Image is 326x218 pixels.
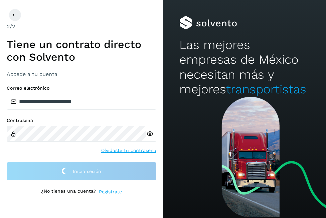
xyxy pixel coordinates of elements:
span: Inicia sesión [73,169,101,174]
label: Correo electrónico [7,85,156,91]
h3: Accede a tu cuenta [7,71,156,77]
p: ¿No tienes una cuenta? [41,188,96,195]
label: Contraseña [7,118,156,123]
h1: Tiene un contrato directo con Solvento [7,38,156,64]
h2: Las mejores empresas de México necesitan más y mejores [179,38,310,97]
a: Regístrate [99,188,122,195]
span: transportistas [226,82,306,96]
a: Olvidaste tu contraseña [101,147,156,154]
div: /2 [7,23,156,31]
button: Inicia sesión [7,162,156,180]
span: 2 [7,23,10,30]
